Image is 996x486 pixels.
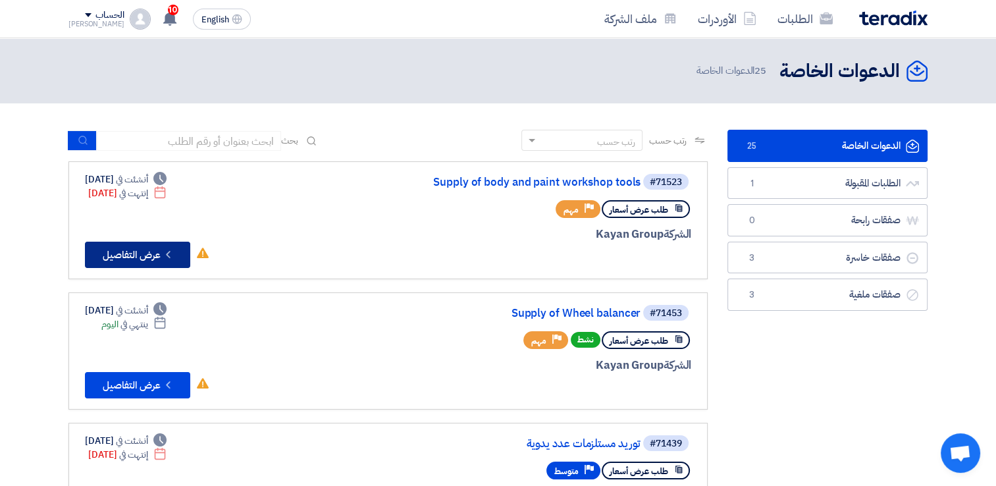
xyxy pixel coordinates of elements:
div: [DATE] [88,448,167,462]
a: صفقات رابحة0 [727,204,928,236]
span: نشط [571,332,600,348]
span: 1 [744,177,760,190]
span: طلب عرض أسعار [610,203,668,216]
div: [DATE] [88,186,167,200]
span: 0 [744,214,760,227]
button: عرض التفاصيل [85,242,190,268]
span: 25 [754,63,766,78]
div: [DATE] [85,173,167,186]
div: Kayan Group [375,226,691,243]
a: توريد مستلزمات عدد يدوية [377,438,641,450]
span: 3 [744,288,760,302]
span: مهم [531,335,546,347]
span: أنشئت في [116,434,147,448]
span: English [201,15,229,24]
a: Supply of body and paint workshop tools [377,176,641,188]
span: الشركة [664,226,692,242]
h2: الدعوات الخاصة [779,59,900,84]
span: ينتهي في [120,317,147,331]
input: ابحث بعنوان أو رقم الطلب [97,131,281,151]
span: إنتهت في [119,186,147,200]
div: #71439 [650,439,682,448]
a: ملف الشركة [594,3,687,34]
div: Kayan Group [375,357,691,374]
span: طلب عرض أسعار [610,465,668,477]
div: #71523 [650,178,682,187]
div: اليوم [101,317,167,331]
span: أنشئت في [116,173,147,186]
a: الطلبات المقبولة1 [727,167,928,200]
a: صفقات خاسرة3 [727,242,928,274]
a: الطلبات [767,3,843,34]
div: [DATE] [85,304,167,317]
div: رتب حسب [597,135,635,149]
span: 25 [744,140,760,153]
a: الدعوات الخاصة25 [727,130,928,162]
span: إنتهت في [119,448,147,462]
span: الدعوات الخاصة [696,63,769,78]
span: الشركة [664,357,692,373]
button: عرض التفاصيل [85,372,190,398]
span: 10 [168,5,178,15]
span: متوسط [554,465,579,477]
span: طلب عرض أسعار [610,335,668,347]
span: أنشئت في [116,304,147,317]
span: 3 [744,252,760,265]
a: الأوردرات [687,3,767,34]
span: بحث [281,134,298,148]
div: Open chat [941,433,980,473]
span: مهم [564,203,579,216]
a: صفقات ملغية3 [727,279,928,311]
div: #71453 [650,309,682,318]
div: [PERSON_NAME] [68,20,124,28]
div: [DATE] [85,434,167,448]
button: English [193,9,251,30]
a: Supply of Wheel balancer [377,308,641,319]
span: رتب حسب [649,134,687,148]
div: الحساب [95,10,124,21]
img: Teradix logo [859,11,928,26]
img: profile_test.png [130,9,151,30]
